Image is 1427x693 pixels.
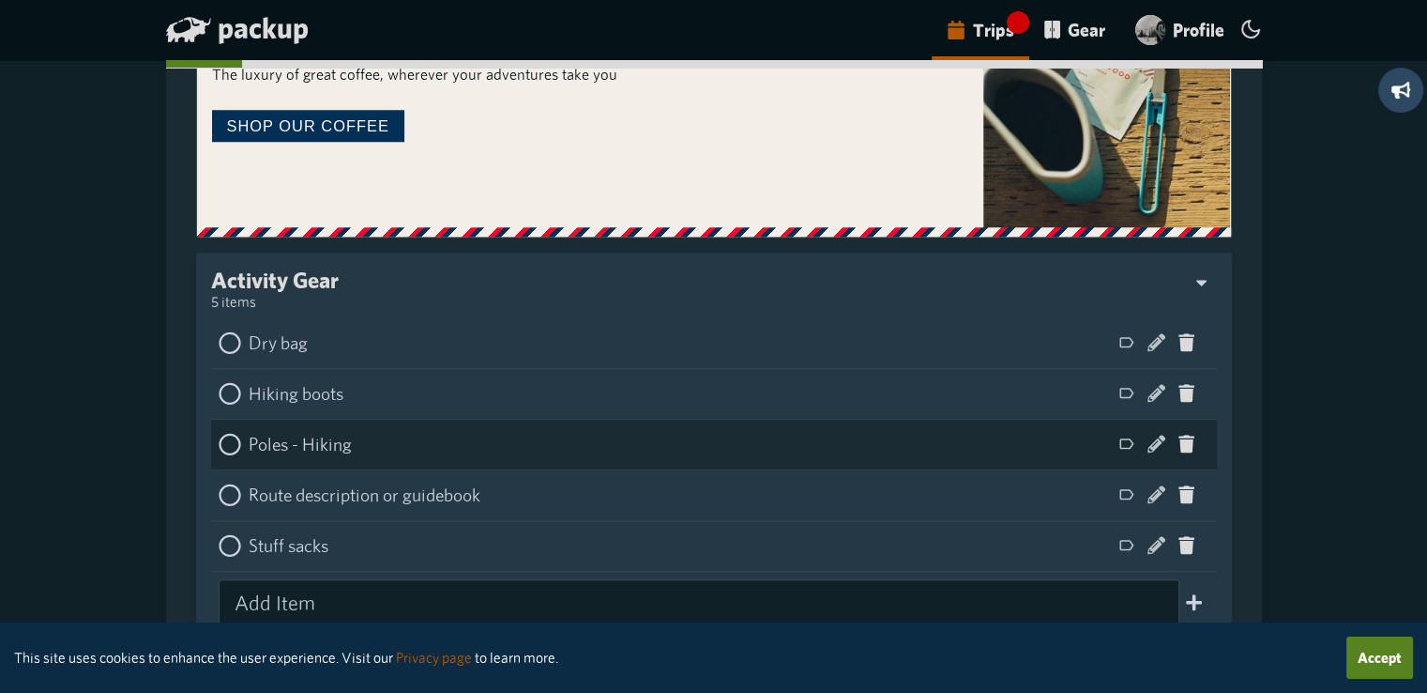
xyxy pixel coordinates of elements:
div: Stuff sacks [249,529,1112,563]
small: This site uses cookies to enhance the user experience. Visit our to learn more. [14,649,558,666]
span: packup [218,10,309,45]
a: Shop our coffee [212,110,404,142]
a: Privacy page [396,649,472,666]
img: user avatar [1135,15,1165,45]
p: The luxury of great coffee, wherever your adventures take you [212,58,866,93]
a: packup [166,14,309,49]
div: Route description or guidebook [249,478,1112,513]
small: 5 items [211,293,256,310]
button: Accept cookies [1346,637,1413,679]
input: Add Item [219,579,1179,626]
h3: Activity Gear [211,268,339,292]
div: Activity Gear5 items [211,268,339,318]
div: Poles - Hiking [249,427,1112,462]
div: Hiking boots [249,377,1112,411]
div: Dry bag [249,326,1112,361]
div: Activity Gear5 items [211,268,1217,318]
